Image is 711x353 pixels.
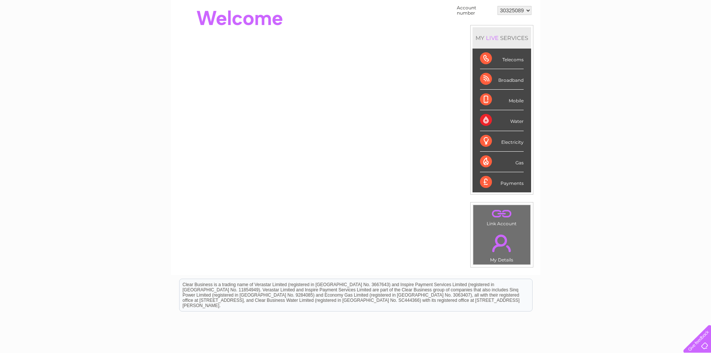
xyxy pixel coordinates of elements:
[475,207,528,220] a: .
[480,110,524,131] div: Water
[570,4,622,13] a: 0333 014 3131
[646,32,657,37] a: Blog
[473,205,531,228] td: Link Account
[480,90,524,110] div: Mobile
[480,69,524,90] div: Broadband
[25,19,63,42] img: logo.png
[475,230,528,256] a: .
[473,27,531,49] div: MY SERVICES
[598,32,615,37] a: Energy
[580,32,594,37] a: Water
[661,32,680,37] a: Contact
[686,32,704,37] a: Log out
[480,131,524,152] div: Electricity
[180,4,532,36] div: Clear Business is a trading name of Verastar Limited (registered in [GEOGRAPHIC_DATA] No. 3667643...
[480,152,524,172] div: Gas
[480,172,524,192] div: Payments
[480,49,524,69] div: Telecoms
[484,34,500,41] div: LIVE
[619,32,642,37] a: Telecoms
[455,3,496,18] td: Account number
[473,228,531,265] td: My Details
